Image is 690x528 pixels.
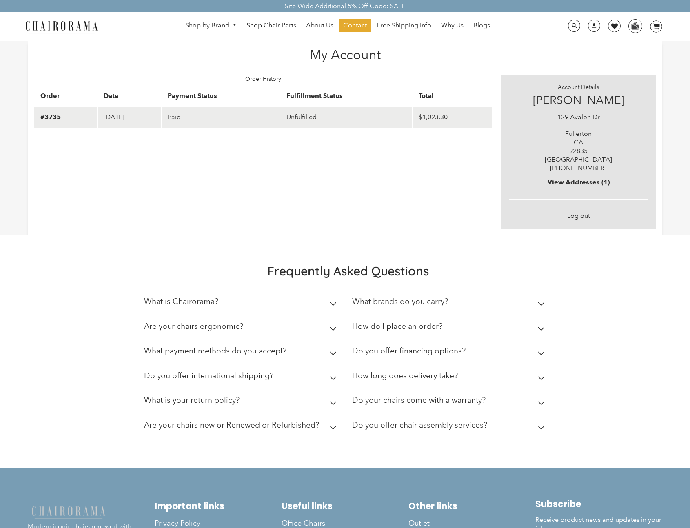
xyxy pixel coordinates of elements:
[144,420,319,430] h2: Are your chairs new or Renewed or Refurbished?
[548,178,610,186] a: View Addresses (1)
[377,21,431,30] span: Free Shipping Info
[144,291,340,316] summary: What is Chairorama?
[437,19,468,32] a: Why Us
[28,505,109,519] img: chairorama
[34,75,493,82] h4: Order History
[352,371,458,380] h2: How long does delivery take?
[352,297,448,306] h2: What brands do you carry?
[352,322,442,331] h2: How do I place an order?
[441,21,464,30] span: Why Us
[408,501,535,512] h2: Other links
[162,86,280,107] th: Payment Status
[509,84,648,91] h4: Account Details
[144,371,273,380] h2: Do you offer international shipping?
[419,113,448,121] span: $1,023.30
[535,499,662,510] h2: Subscribe
[155,519,200,528] span: Privacy Policy
[352,340,548,365] summary: Do you offer financing options?
[413,86,493,107] th: Total
[352,395,486,405] h2: Do your chairs come with a warranty?
[352,346,466,355] h2: Do you offer financing options?
[373,19,435,32] a: Free Shipping Info
[306,21,333,30] span: About Us
[144,395,240,405] h2: What is your return policy?
[352,415,548,439] summary: Do you offer chair assembly services?
[21,20,102,34] img: chairorama
[473,21,490,30] span: Blogs
[34,86,97,107] th: Order
[280,86,413,107] th: Fulfillment Status
[302,19,337,32] a: About Us
[282,501,408,512] h2: Useful links
[144,346,286,355] h2: What payment methods do you accept?
[408,519,430,528] span: Outlet
[629,20,641,32] img: WhatsApp_Image_2024-07-12_at_16.23.01.webp
[155,501,282,512] h2: Important links
[144,415,340,439] summary: Are your chairs new or Renewed or Refurbished?
[144,322,243,331] h2: Are your chairs ergonomic?
[352,390,548,415] summary: Do your chairs come with a warranty?
[144,263,552,279] h2: Frequently Asked Questions
[181,19,241,32] a: Shop by Brand
[40,113,61,121] a: #3735
[97,86,161,107] th: Date
[242,19,300,32] a: Shop Chair Parts
[352,316,548,341] summary: How do I place an order?
[162,106,280,128] td: Paid
[509,93,648,107] h2: [PERSON_NAME]
[352,420,487,430] h2: Do you offer chair assembly services?
[144,390,340,415] summary: What is your return policy?
[34,47,657,62] h1: My Account
[509,113,648,173] p: 129 Avalon Dr Fullerton CA 92835 [GEOGRAPHIC_DATA] [PHONE_NUMBER]
[246,21,296,30] span: Shop Chair Parts
[343,21,367,30] span: Contact
[144,316,340,341] summary: Are your chairs ergonomic?
[339,19,371,32] a: Contact
[144,365,340,390] summary: Do you offer international shipping?
[352,291,548,316] summary: What brands do you carry?
[144,340,340,365] summary: What payment methods do you accept?
[469,19,494,32] a: Blogs
[137,19,538,34] nav: DesktopNavigation
[282,519,325,528] span: Office Chairs
[144,297,218,306] h2: What is Chairorama?
[97,106,161,128] td: [DATE]
[280,106,413,128] td: Unfulfilled
[567,212,590,220] a: Log out
[352,365,548,390] summary: How long does delivery take?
